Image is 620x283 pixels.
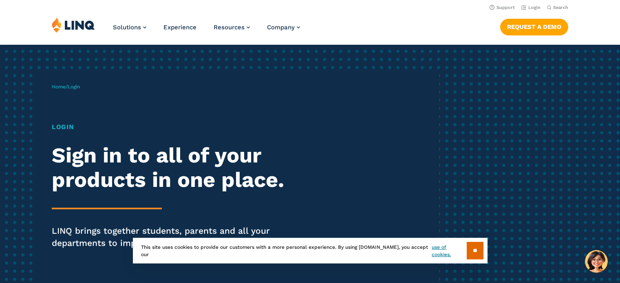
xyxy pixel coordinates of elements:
[52,84,66,90] a: Home
[547,4,568,11] button: Open Search Bar
[52,225,291,249] p: LINQ brings together students, parents and all your departments to improve efficiency and transpa...
[68,84,80,90] span: Login
[163,24,196,31] a: Experience
[585,250,608,273] button: Hello, have a question? Let’s chat.
[553,5,568,10] span: Search
[490,5,515,10] a: Support
[52,143,291,192] h2: Sign in to all of your products in one place.
[133,238,488,263] div: This site uses cookies to provide our customers with a more personal experience. By using [DOMAIN...
[521,5,541,10] a: Login
[113,24,146,31] a: Solutions
[267,24,295,31] span: Company
[113,24,141,31] span: Solutions
[52,84,80,90] span: /
[214,24,245,31] span: Resources
[432,244,466,258] a: use of cookies.
[52,122,291,132] h1: Login
[52,17,95,33] img: LINQ | K‑12 Software
[267,24,300,31] a: Company
[214,24,250,31] a: Resources
[500,17,568,35] nav: Button Navigation
[500,19,568,35] a: Request a Demo
[113,17,300,44] nav: Primary Navigation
